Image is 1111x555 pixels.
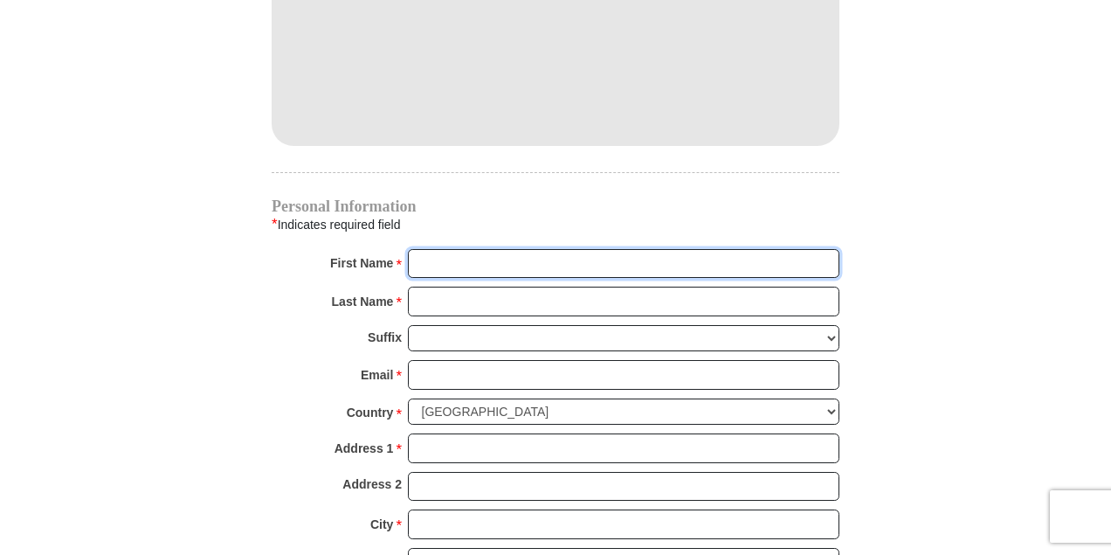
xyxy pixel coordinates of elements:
[272,213,839,236] div: Indicates required field
[342,472,402,496] strong: Address 2
[332,289,394,314] strong: Last Name
[330,251,393,275] strong: First Name
[368,325,402,350] strong: Suffix
[347,400,394,425] strong: Country
[361,363,393,387] strong: Email
[272,199,839,213] h4: Personal Information
[370,512,393,537] strong: City
[335,436,394,461] strong: Address 1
